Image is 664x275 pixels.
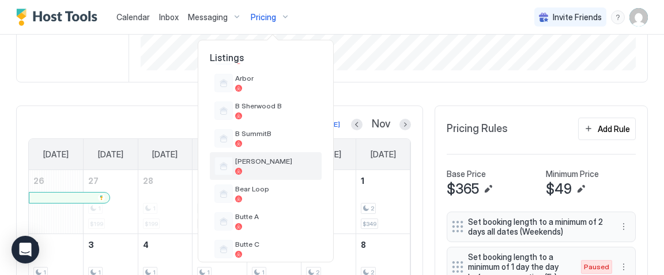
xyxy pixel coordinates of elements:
[235,101,317,110] span: B Sherwood B
[235,184,317,193] span: Bear Loop
[235,157,317,165] span: [PERSON_NAME]
[235,74,317,82] span: Arbor
[235,240,317,248] span: Butte C
[235,129,317,138] span: B SummitB
[12,236,39,263] div: Open Intercom Messenger
[235,212,317,221] span: Butte A
[198,52,333,63] span: Listings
